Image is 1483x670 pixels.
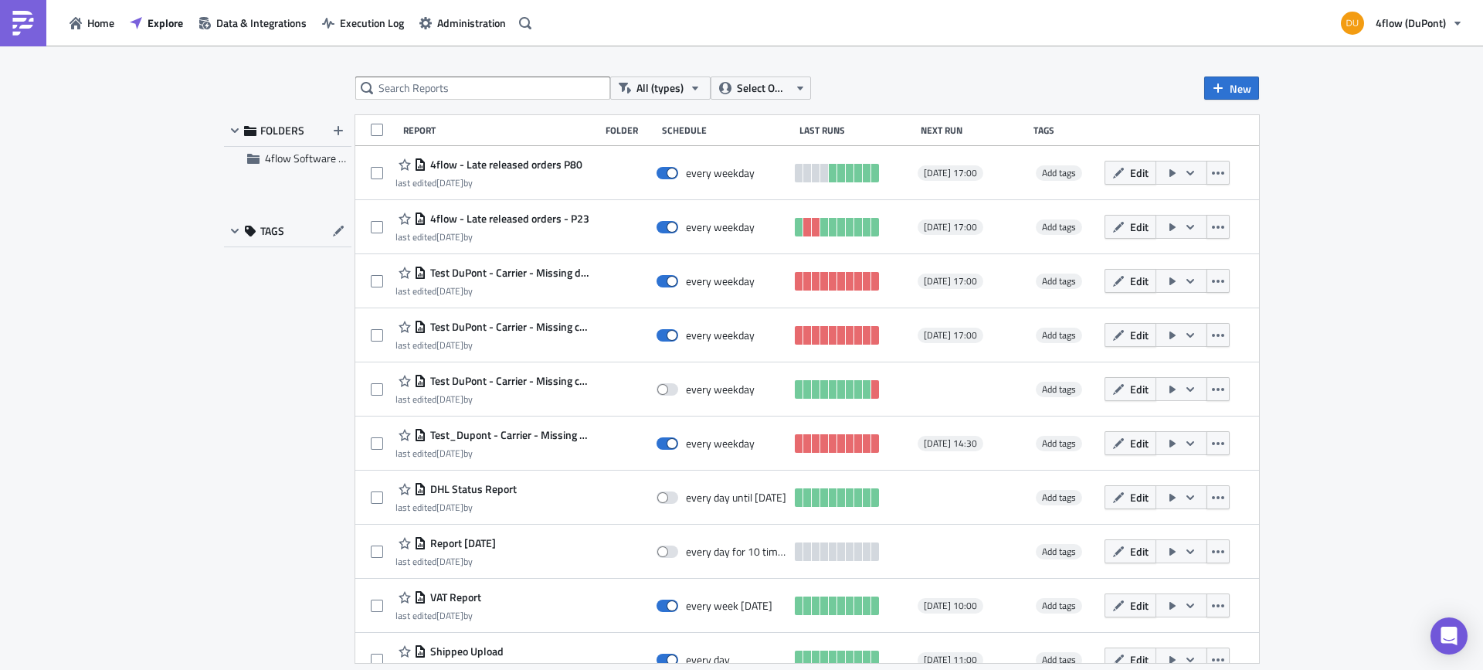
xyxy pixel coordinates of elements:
div: last edited by [395,610,481,621]
span: Add tags [1042,598,1076,613]
span: Test DuPont - Carrier - Missing delivered order status [426,266,592,280]
button: Edit [1105,377,1156,401]
div: last edited by [395,177,582,189]
button: Administration [412,11,514,35]
span: 4flow - Late released orders P80 [426,158,582,172]
span: Add tags [1042,219,1076,234]
span: Explore [148,15,183,31]
img: Avatar [1339,10,1366,36]
div: last edited by [395,447,592,459]
button: Edit [1105,161,1156,185]
span: Administration [437,15,506,31]
span: Add tags [1036,598,1082,614]
img: PushMetrics [11,11,36,36]
span: [DATE] 10:00 [924,600,977,612]
button: 4flow (DuPont) [1332,6,1471,40]
span: 4flow (DuPont) [1376,15,1446,31]
span: Add tags [1036,219,1082,235]
button: New [1204,77,1259,100]
div: last edited by [395,285,592,297]
button: Edit [1105,269,1156,293]
span: Add tags [1036,382,1082,397]
span: Add tags [1036,544,1082,559]
button: Data & Integrations [191,11,314,35]
time: 2025-05-22T14:55:57Z [436,608,463,623]
span: DHL Status Report [426,482,517,496]
div: every week on Monday [686,599,772,613]
span: FOLDERS [260,124,304,138]
div: every weekday [686,437,755,451]
span: Execution Log [340,15,404,31]
span: 4flow - Late released orders - P23 [426,212,589,226]
button: Edit [1105,215,1156,239]
time: 2025-07-28T09:00:49Z [436,338,463,352]
span: Edit [1130,435,1149,451]
div: every weekday [686,328,755,342]
div: last edited by [395,231,589,243]
button: Edit [1105,539,1156,563]
span: Select Owner [737,80,789,97]
span: Edit [1130,165,1149,181]
span: Add tags [1036,328,1082,343]
span: Edit [1130,327,1149,343]
div: Next Run [921,124,1027,136]
span: Shippeo Upload [426,644,504,658]
span: Test_Dupont - Carrier - Missing Load Confirmation [426,428,592,442]
time: 2025-06-20T07:18:59Z [436,500,463,515]
span: Edit [1130,651,1149,668]
span: Add tags [1042,544,1076,559]
div: every weekday [686,274,755,288]
span: 4flow Software KAM [265,150,360,166]
div: every day until July 31, 2025 [686,491,786,505]
span: Add tags [1036,652,1082,668]
span: TAGS [260,224,284,238]
span: Add tags [1042,436,1076,451]
button: Edit [1105,323,1156,347]
span: Report 2025-06-17 [426,536,496,550]
span: Edit [1130,219,1149,235]
div: last edited by [395,556,496,567]
div: last edited by [395,339,592,351]
button: Execution Log [314,11,412,35]
span: Add tags [1042,165,1076,180]
div: every weekday [686,383,755,396]
div: every weekday [686,220,755,234]
div: Tags [1033,124,1098,136]
span: Add tags [1042,490,1076,505]
div: every weekday [686,166,755,180]
span: Add tags [1042,328,1076,342]
span: Edit [1130,597,1149,614]
time: 2025-07-28T09:02:08Z [436,284,463,298]
div: Open Intercom Messenger [1430,617,1468,655]
div: Folder [606,124,654,136]
span: New [1230,80,1251,97]
a: Home [62,11,122,35]
div: every day for 10 times [686,545,788,559]
span: Edit [1130,489,1149,505]
span: [DATE] 17:00 [924,329,977,342]
span: Add tags [1042,652,1076,667]
time: 2025-06-17T06:45:28Z [436,554,463,569]
span: Edit [1130,273,1149,289]
button: Explore [122,11,191,35]
span: [DATE] 11:00 [924,654,977,666]
span: Edit [1130,543,1149,559]
span: [DATE] 14:30 [924,437,977,450]
time: 2025-08-21T12:58:42Z [436,230,463,244]
span: Add tags [1036,274,1082,289]
div: Schedule [662,124,792,136]
span: All (types) [636,80,684,97]
time: 2025-06-23T06:58:24Z [436,446,463,461]
time: 2025-06-26T12:55:21Z [436,392,463,406]
button: Edit [1105,593,1156,617]
span: [DATE] 17:00 [924,221,977,233]
div: Report [403,124,598,136]
button: Edit [1105,485,1156,509]
span: Edit [1130,381,1149,397]
span: Add tags [1036,436,1082,451]
span: Add tags [1042,382,1076,396]
span: Add tags [1042,274,1076,288]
